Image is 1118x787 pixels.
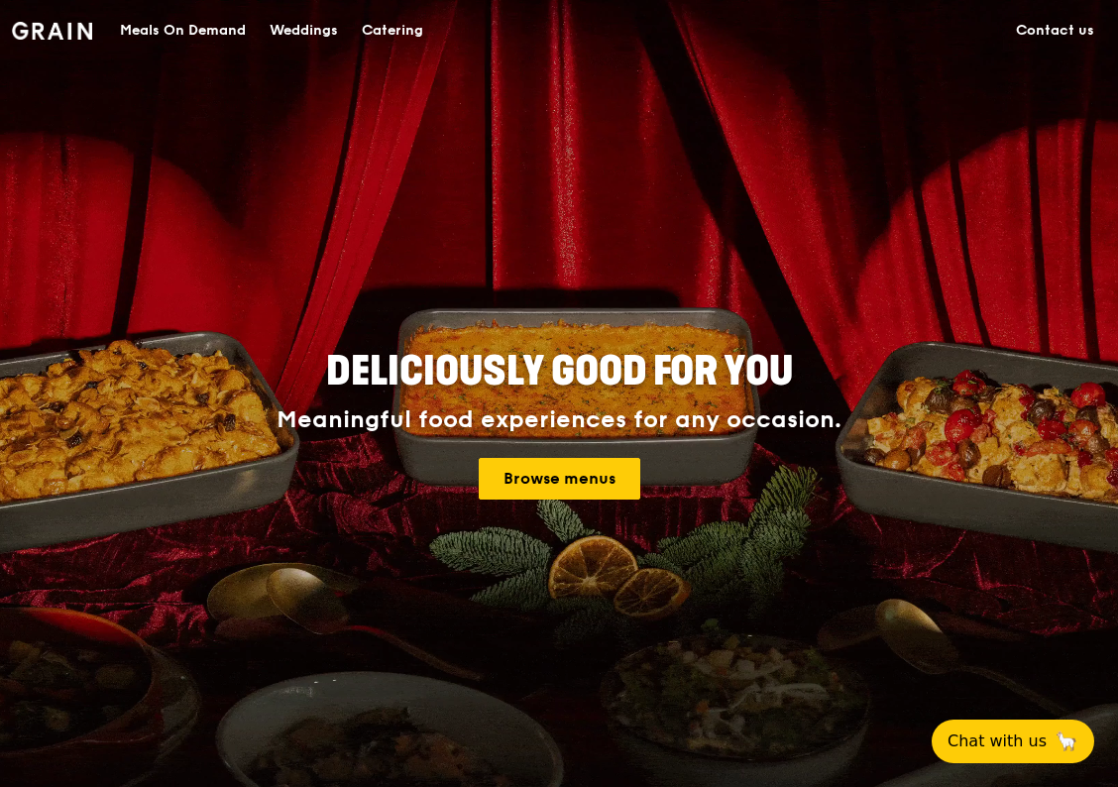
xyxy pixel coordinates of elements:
div: Meaningful food experiences for any occasion. [202,406,916,434]
div: Weddings [270,1,338,60]
button: Chat with us🦙 [932,720,1094,763]
a: Weddings [258,1,350,60]
div: Catering [362,1,423,60]
span: Deliciously good for you [326,348,793,395]
a: Catering [350,1,435,60]
div: Meals On Demand [120,1,246,60]
span: Chat with us [948,730,1047,753]
img: Grain [12,22,92,40]
a: Contact us [1004,1,1106,60]
span: 🦙 [1055,730,1078,753]
a: Browse menus [479,458,640,500]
